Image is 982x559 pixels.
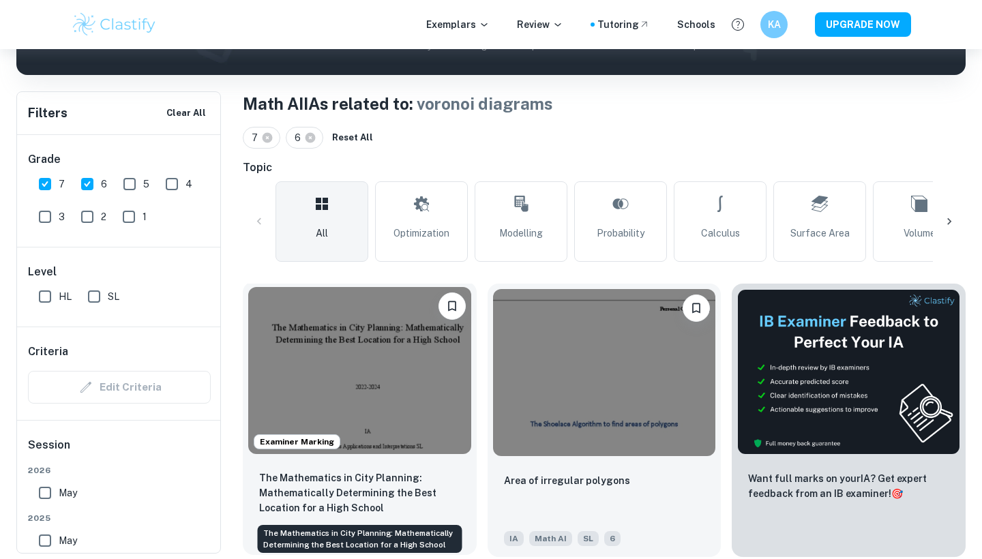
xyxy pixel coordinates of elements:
[597,226,644,241] span: Probability
[504,473,630,488] p: Area of irregular polygons
[732,284,966,557] a: ThumbnailWant full marks on yourIA? Get expert feedback from an IB examiner!
[790,226,850,241] span: Surface Area
[28,371,211,404] div: Criteria filters are unavailable when searching by topic
[604,531,621,546] span: 6
[438,292,466,320] button: Bookmark
[59,533,77,548] span: May
[28,151,211,168] h6: Grade
[737,289,960,455] img: Thumbnail
[488,284,721,557] a: BookmarkArea of irregular polygonsIAMath AISL6
[701,226,740,241] span: Calculus
[28,104,68,123] h6: Filters
[726,13,749,36] button: Help and Feedback
[499,226,543,241] span: Modelling
[248,287,471,454] img: Math AI IA example thumbnail: The Mathematics in City Planning: Mathem
[252,130,264,145] span: 7
[143,209,147,224] span: 1
[683,294,710,322] button: Bookmark
[493,289,716,456] img: Math AI IA example thumbnail: Area of irregular polygons
[163,103,209,123] button: Clear All
[28,437,211,464] h6: Session
[578,531,599,546] span: SL
[28,464,211,477] span: 2026
[259,470,460,515] p: The Mathematics in City Planning: Mathematically Determining the Best Location for a High School
[101,177,107,192] span: 6
[101,209,106,224] span: 2
[426,17,490,32] p: Exemplars
[59,485,77,500] span: May
[243,127,280,149] div: 7
[529,531,572,546] span: Math AI
[108,289,119,304] span: SL
[891,488,903,499] span: 🎯
[393,226,449,241] span: Optimization
[748,471,949,501] p: Want full marks on your IA ? Get expert feedback from an IB examiner!
[28,512,211,524] span: 2025
[677,17,715,32] a: Schools
[767,17,782,32] h6: KA
[258,525,462,553] div: The Mathematics in City Planning: Mathematically Determining the Best Location for a High School
[597,17,650,32] a: Tutoring
[329,127,376,148] button: Reset All
[904,226,936,241] span: Volume
[28,264,211,280] h6: Level
[760,11,788,38] button: KA
[517,17,563,32] p: Review
[286,127,323,149] div: 6
[504,531,524,546] span: IA
[243,160,966,176] h6: Topic
[59,289,72,304] span: HL
[143,177,149,192] span: 5
[185,177,192,192] span: 4
[295,130,307,145] span: 6
[28,344,68,360] h6: Criteria
[243,284,477,557] a: Examiner MarkingBookmarkThe Mathematics in City Planning: Mathematically Determining the Best Loc...
[59,209,65,224] span: 3
[316,226,328,241] span: All
[815,12,911,37] button: UPGRADE NOW
[254,436,340,448] span: Examiner Marking
[59,177,65,192] span: 7
[243,91,966,116] h1: Math AI IAs related to:
[71,11,158,38] img: Clastify logo
[417,94,553,113] span: voronoi diagrams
